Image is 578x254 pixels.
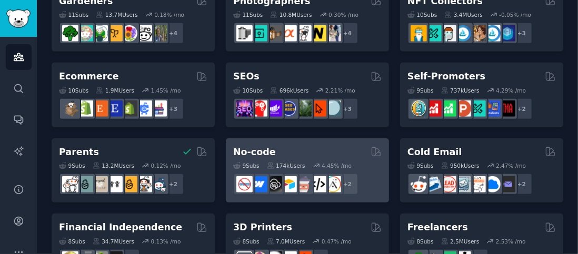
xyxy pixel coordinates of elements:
[310,100,326,117] img: GoogleSearchConsole
[484,100,501,117] img: betatests
[325,87,355,94] div: 2.21 % /mo
[295,25,312,42] img: canon
[151,162,181,169] div: 0.12 % /mo
[407,146,462,159] h2: Cold Email
[511,22,533,44] div: + 3
[93,238,134,245] div: 34.7M Users
[59,87,88,94] div: 10 Sub s
[267,238,305,245] div: 7.0M Users
[59,221,182,234] h2: Financial Independence
[77,176,93,192] img: SingleParents
[455,176,471,192] img: coldemail
[441,162,480,169] div: 950k Users
[233,87,263,94] div: 10 Sub s
[154,11,184,18] div: 0.18 % /mo
[233,221,292,234] h2: 3D Printers
[511,173,533,195] div: + 2
[281,100,297,117] img: SEO_cases
[251,176,267,192] img: webflow
[106,100,123,117] img: EtsySellers
[411,100,427,117] img: AppIdeas
[325,25,341,42] img: WeddingPhotography
[251,25,267,42] img: streetphotography
[500,11,532,18] div: -0.05 % /mo
[336,22,358,44] div: + 4
[6,9,31,28] img: GummySearch logo
[310,25,326,42] img: Nikon
[440,100,456,117] img: selfpromotion
[151,100,167,117] img: ecommerce_growth
[266,25,282,42] img: AnalogCommunity
[470,25,486,42] img: CryptoArt
[499,176,515,192] img: EmailOutreach
[281,25,297,42] img: SonyAlpha
[325,100,341,117] img: The_SEO
[267,162,305,169] div: 174k Users
[511,98,533,120] div: + 2
[233,238,260,245] div: 8 Sub s
[444,11,483,18] div: 3.4M Users
[59,146,99,159] h2: Parents
[236,100,253,117] img: SEO_Digital_Marketing
[266,176,282,192] img: NoCodeSaaS
[62,100,78,117] img: dropship
[162,173,184,195] div: + 2
[121,176,137,192] img: NewParents
[440,176,456,192] img: LeadGeneration
[281,176,297,192] img: Airtable
[407,162,434,169] div: 9 Sub s
[270,87,308,94] div: 696k Users
[93,162,134,169] div: 13.2M Users
[151,176,167,192] img: Parents
[62,176,78,192] img: daddit
[496,87,526,94] div: 4.29 % /mo
[121,100,137,117] img: reviewmyshopify
[151,87,181,94] div: 1.45 % /mo
[233,70,260,83] h2: SEOs
[425,25,442,42] img: NFTMarketplace
[455,25,471,42] img: OpenSeaNFT
[411,176,427,192] img: sales
[470,176,486,192] img: b2b_sales
[496,238,526,245] div: 2.53 % /mo
[484,25,501,42] img: OpenseaMarket
[162,98,184,120] div: + 3
[425,176,442,192] img: Emailmarketing
[407,87,434,94] div: 9 Sub s
[121,25,137,42] img: flowers
[62,25,78,42] img: vegetablegardening
[266,100,282,117] img: seogrowth
[425,100,442,117] img: youtubepromotion
[411,25,427,42] img: NFTExchange
[496,162,526,169] div: 2.47 % /mo
[233,146,276,159] h2: No-code
[162,22,184,44] div: + 4
[136,25,152,42] img: UrbanGardening
[77,100,93,117] img: shopify
[407,221,468,234] h2: Freelancers
[106,25,123,42] img: GardeningUK
[499,100,515,117] img: TestMyApp
[233,162,260,169] div: 9 Sub s
[322,238,352,245] div: 0.47 % /mo
[251,100,267,117] img: TechSEO
[455,100,471,117] img: ProductHunters
[407,11,437,18] div: 10 Sub s
[92,176,108,192] img: beyondthebump
[441,238,480,245] div: 2.5M Users
[59,11,88,18] div: 11 Sub s
[310,176,326,192] img: NoCodeMovement
[106,176,123,192] img: toddlers
[484,176,501,192] img: B2BSaaS
[96,11,137,18] div: 13.7M Users
[470,100,486,117] img: alphaandbetausers
[151,25,167,42] img: GardenersWorld
[407,70,485,83] h2: Self-Promoters
[136,100,152,117] img: ecommercemarketing
[96,87,134,94] div: 1.9M Users
[270,11,312,18] div: 10.8M Users
[59,70,119,83] h2: Ecommerce
[295,176,312,192] img: nocodelowcode
[336,173,358,195] div: + 2
[336,98,358,120] div: + 3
